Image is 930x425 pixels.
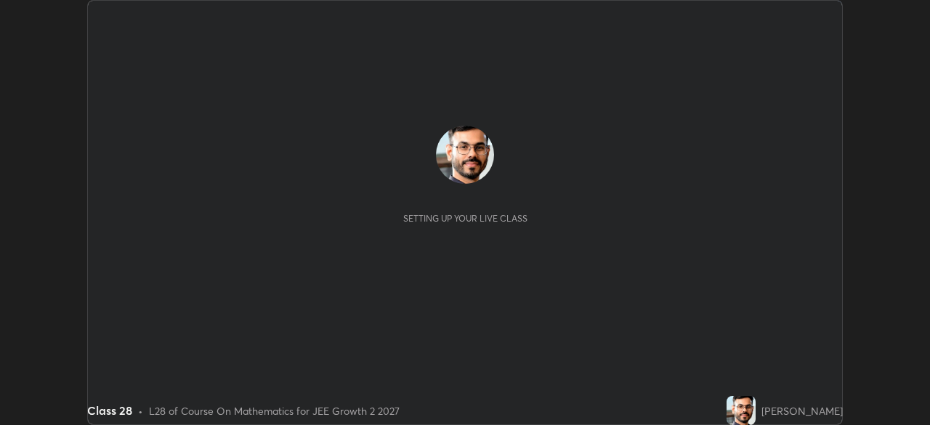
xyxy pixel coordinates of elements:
img: ca0f5e163b6a4e08bc0bbfa0484aee76.jpg [436,126,494,184]
img: ca0f5e163b6a4e08bc0bbfa0484aee76.jpg [727,396,756,425]
div: Setting up your live class [403,213,527,224]
div: • [138,403,143,418]
div: L28 of Course On Mathematics for JEE Growth 2 2027 [149,403,400,418]
div: Class 28 [87,402,132,419]
div: [PERSON_NAME] [761,403,843,418]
